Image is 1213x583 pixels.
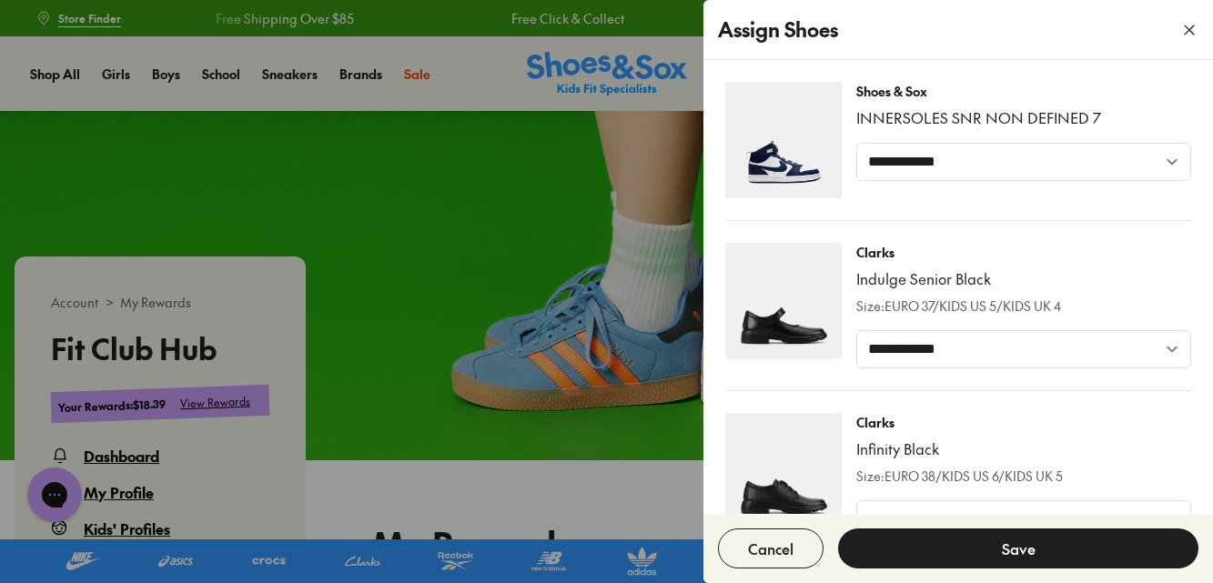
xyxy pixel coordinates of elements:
[856,269,1061,289] p: Indulge Senior Black
[856,413,1063,432] p: Clarks
[725,413,842,529] img: 4-527116.jpg
[856,467,1063,486] p: Size: EURO 38/KIDS US 6/KIDS UK 5
[725,243,842,359] img: 4-109578.jpg
[856,108,1101,128] p: INNERSOLES SNR NON DEFINED 7
[718,15,838,45] h4: Assign Shoes
[838,528,1198,568] button: Save
[856,243,1061,262] p: Clarks
[718,528,824,568] button: Cancel
[9,6,64,61] button: Open gorgias live chat
[725,82,842,198] img: 4-501874.jpg
[856,82,1101,101] p: Shoes & Sox
[856,297,1061,316] p: Size: EURO 37/KIDS US 5/KIDS UK 4
[856,439,1063,459] p: Infinity Black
